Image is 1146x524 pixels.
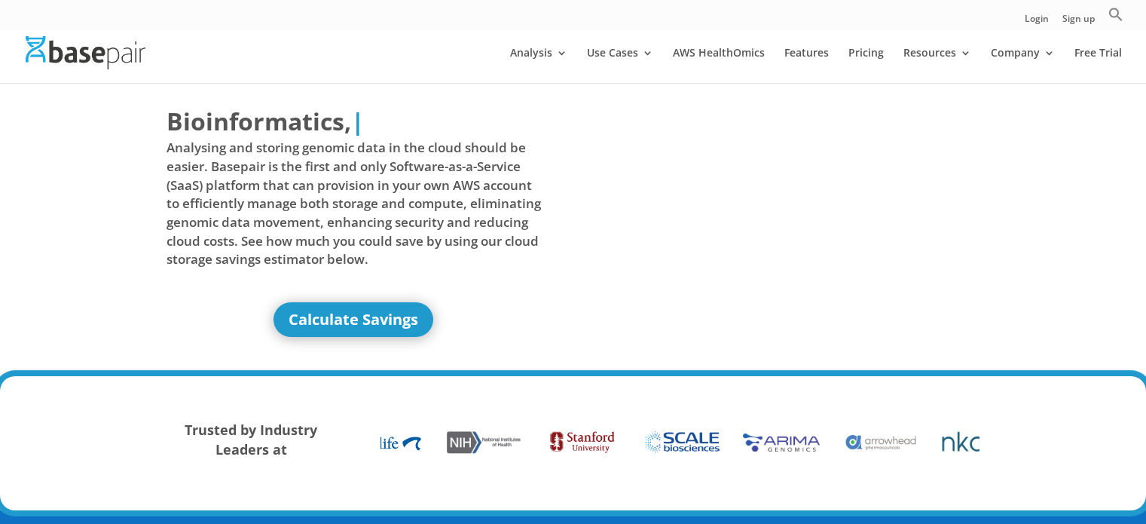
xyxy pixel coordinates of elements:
[587,47,653,83] a: Use Cases
[167,104,351,139] span: Bioinformatics,
[1062,14,1095,30] a: Sign up
[1108,7,1123,30] a: Search Icon Link
[351,105,365,137] span: |
[784,47,829,83] a: Features
[185,421,317,458] strong: Trusted by Industry Leaders at
[585,104,960,315] iframe: Basepair - NGS Analysis Simplified
[1108,7,1123,22] svg: Search
[1074,47,1122,83] a: Free Trial
[991,47,1055,83] a: Company
[673,47,765,83] a: AWS HealthOmics
[167,139,542,268] span: Analysing and storing genomic data in the cloud should be easier. Basepair is the first and only ...
[903,47,971,83] a: Resources
[510,47,567,83] a: Analysis
[848,47,884,83] a: Pricing
[1025,14,1049,30] a: Login
[26,36,145,69] img: Basepair
[274,302,433,337] a: Calculate Savings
